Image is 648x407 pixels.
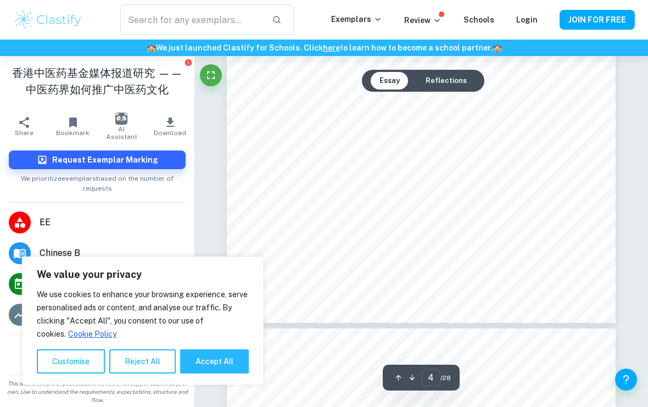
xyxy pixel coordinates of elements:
[560,10,635,30] button: JOIN FOR FREE
[109,349,176,373] button: Reject All
[493,43,502,52] span: 🏫
[15,129,33,137] span: Share
[9,65,186,98] h1: ⾹港中医药基⾦媒体报道研究 —— 中医药界如何推⼴中医药⽂化
[37,268,249,281] p: We value your privacy
[104,125,139,141] span: AI Assistant
[9,169,186,193] span: We prioritize exemplars based on the number of requests
[97,111,146,142] button: AI Assistant
[180,349,249,373] button: Accept All
[120,4,263,35] input: Search for any exemplars...
[4,380,190,404] span: This is an example of past student work. Do not copy or submit as your own. Use to understand the...
[516,15,538,24] a: Login
[13,9,83,31] img: Clastify logo
[323,43,340,52] a: here
[56,129,90,137] span: Bookmark
[22,257,264,385] div: We value your privacy
[37,349,105,373] button: Customise
[115,113,127,125] img: AI Assistant
[40,216,186,229] span: EE
[615,369,637,391] button: Help and Feedback
[440,373,451,383] span: / 28
[331,13,382,25] p: Exemplars
[49,111,98,142] button: Bookmark
[52,154,158,166] h6: Request Exemplar Marking
[200,64,222,86] button: Fullscreen
[417,72,476,90] button: Reflections
[184,58,192,66] button: Report issue
[146,111,195,142] button: Download
[463,15,494,24] a: Schools
[147,43,156,52] span: 🏫
[371,72,409,90] button: Essay
[40,247,186,260] span: Chinese B
[9,150,186,169] button: Request Exemplar Marking
[37,288,249,341] p: We use cookies to enhance your browsing experience, serve personalised ads or content, and analys...
[404,14,442,26] p: Review
[154,129,186,137] span: Download
[68,329,117,339] a: Cookie Policy
[2,42,646,54] h6: We just launched Clastify for Schools. Click to learn how to become a school partner.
